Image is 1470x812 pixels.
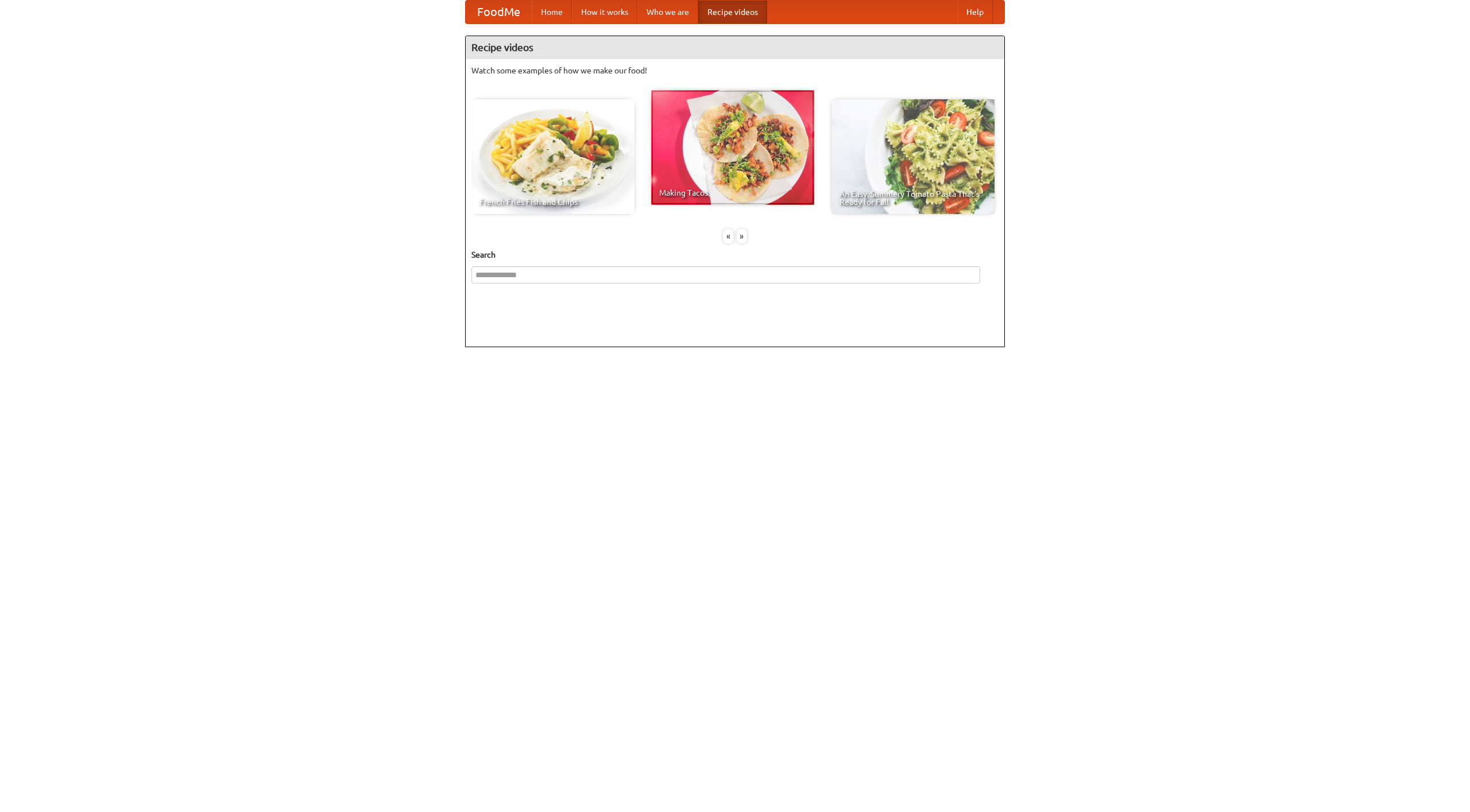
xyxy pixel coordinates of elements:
[651,90,814,205] a: Making Tacos
[471,65,999,76] p: Watch some examples of how we make our food!
[466,36,1004,59] h4: Recipe videos
[532,1,572,24] a: Home
[479,198,626,206] span: French Fries Fish and Chips
[466,1,532,24] a: FoodMe
[723,229,733,243] div: «
[471,249,999,261] h5: Search
[698,1,767,24] a: Recipe videos
[471,99,635,214] a: French Fries Fish and Chips
[957,1,993,24] a: Help
[659,189,806,197] span: Making Tacos
[831,99,995,214] a: An Easy, Summery Tomato Pasta That's Ready for Fall
[840,190,987,206] span: An Easy, Summery Tomato Pasta That's Ready for Fall
[572,1,637,24] a: How it works
[637,1,698,24] a: Who we are
[737,229,747,243] div: »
